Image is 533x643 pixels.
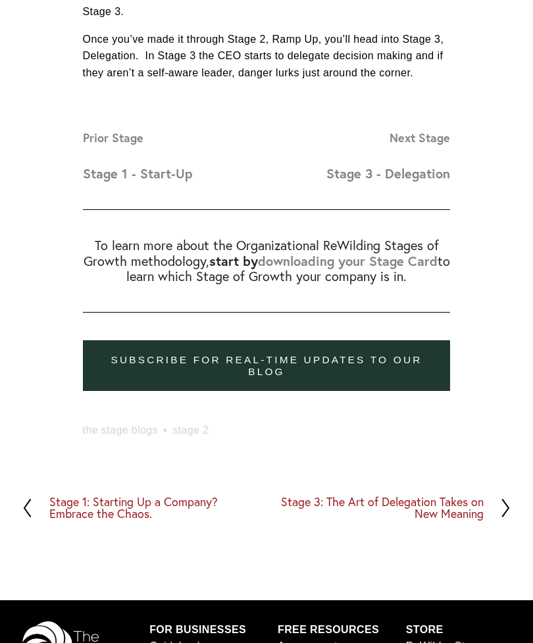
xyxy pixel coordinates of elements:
a: Subscribe for real-time updates to our blog [83,340,451,392]
h2: To learn more about the Organizational ReWilding Stages of Growth methodology, to learn which Sta... [83,238,451,284]
a: Stage 3 - Delegation [326,165,450,182]
strong: STORE [406,624,444,635]
a: Next Stage [390,130,450,145]
h2: Stage 1: Starting Up a Company? Embrace the Chaos. [49,496,266,520]
a: downloading your Stage Card [258,253,438,269]
a: FREE RESOURCES [278,621,379,638]
strong: FREE RESOURCES [278,624,379,635]
a: FOR BUSINESSES [149,621,246,638]
p: Once you’ve made it through Stage 2, Ramp Up, you’ll head into Stage 3, Delegation. In Stage 3 th... [83,31,451,82]
a: stage 2 [172,424,209,436]
strong: FOR BUSINESSES [149,624,246,635]
h2: Stage 3: The Art of Delegation Takes on New Meaning [266,496,484,520]
a: Stage 1 - Start-Up [83,165,192,182]
a: Stage 1: Starting Up a Company? Embrace the Chaos. [21,496,266,520]
a: the stage blogs [83,424,159,436]
a: Stage 3: The Art of Delegation Takes on New Meaning [266,496,512,520]
a: Prior Stage [83,130,143,145]
strong: downloading your Stage Card [258,252,438,270]
a: STORE [406,621,444,638]
strong: start by [209,252,258,270]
